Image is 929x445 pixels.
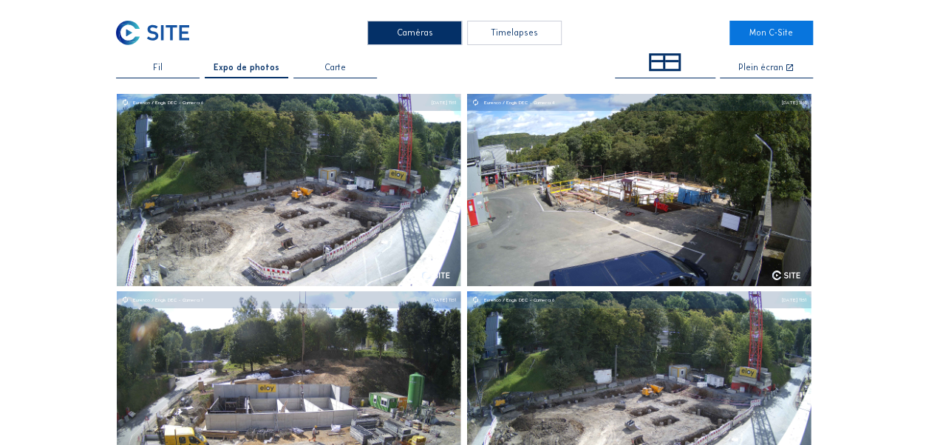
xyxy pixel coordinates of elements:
div: Camera 6 [183,100,203,105]
div: Camera 6 [534,297,554,302]
span: Carte [324,64,346,72]
span: Expo de photos [214,64,279,72]
div: [DATE] 11:51 [432,297,456,302]
a: Eurenco / Engis DECCamera 6[DATE] 11:51Imagelogo [116,94,460,287]
img: C-SITE Logo [116,21,189,45]
div: Camera 4 [534,100,555,105]
div: Caméras [367,21,462,45]
img: logo [772,271,800,280]
img: logo [421,271,449,280]
div: Eurenco / Engis DEC [483,297,533,302]
div: Plein écran [738,64,783,73]
div: [DATE] 11:51 [782,297,806,302]
div: Eurenco / Engis DEC [483,100,533,105]
span: Fil [153,64,163,72]
a: Mon C-Site [729,21,813,45]
div: Eurenco / Engis DEC [133,100,183,105]
img: Image [467,94,811,287]
a: Eurenco / Engis DECCamera 4[DATE] 11:51Imagelogo [467,94,811,287]
div: Eurenco / Engis DEC [133,297,183,302]
img: Image [116,94,460,287]
div: [DATE] 11:51 [432,100,456,105]
a: C-SITE Logo [116,21,200,45]
div: Timelapses [467,21,562,45]
div: [DATE] 11:51 [782,100,806,105]
div: Camera 7 [183,297,203,302]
